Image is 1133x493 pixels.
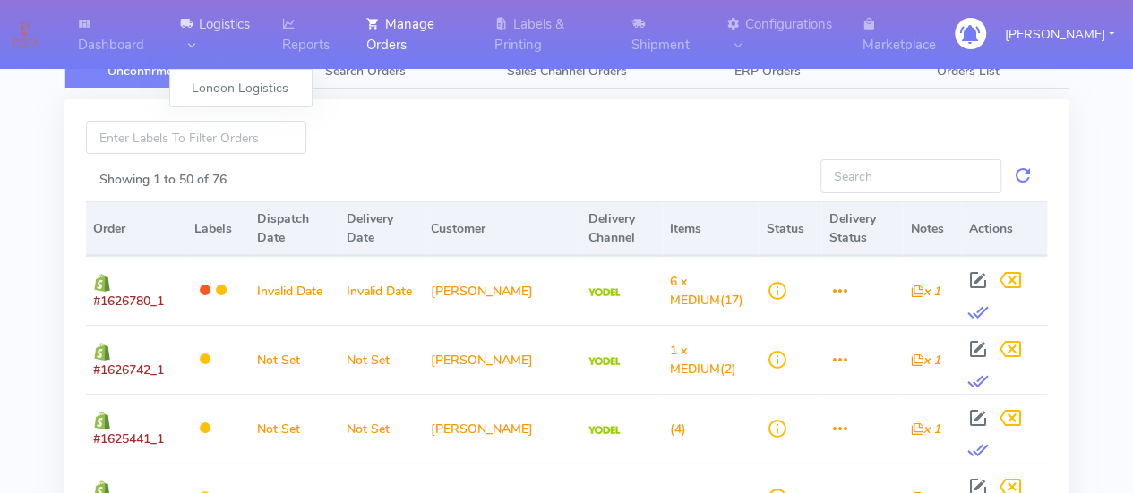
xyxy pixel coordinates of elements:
[339,256,424,325] td: Invalid Date
[250,394,339,463] td: Not Set
[107,63,222,80] span: Unconfirmed Orders
[821,201,903,256] th: Delivery Status
[670,342,736,378] span: (2)
[961,201,1047,256] th: Actions
[991,16,1128,53] button: [PERSON_NAME]
[588,426,620,435] img: Yodel
[581,201,663,256] th: Delivery Channel
[250,256,339,325] td: Invalid Date
[759,201,821,256] th: Status
[820,159,1001,192] input: Search
[424,201,582,256] th: Customer
[250,325,339,394] td: Not Set
[99,170,227,189] label: Showing 1 to 50 of 76
[93,430,164,447] span: #1625441_1
[424,256,582,325] td: [PERSON_NAME]
[339,394,424,463] td: Not Set
[187,201,250,256] th: Labels
[250,201,339,256] th: Dispatch Date
[910,421,940,438] i: x 1
[663,201,759,256] th: Items
[325,63,406,80] span: Search Orders
[339,325,424,394] td: Not Set
[170,73,312,103] a: London Logistics
[424,394,582,463] td: [PERSON_NAME]
[670,421,686,438] span: (4)
[670,273,743,309] span: (17)
[339,201,424,256] th: Delivery Date
[86,121,306,154] input: Enter Labels To Filter Orders
[903,201,961,256] th: Notes
[670,342,720,378] span: 1 x MEDIUM
[86,201,187,256] th: Order
[507,63,627,80] span: Sales Channel Orders
[93,361,164,378] span: #1626742_1
[937,63,1000,80] span: Orders List
[64,54,1069,89] ul: Tabs
[93,293,164,310] span: #1626780_1
[424,325,582,394] td: [PERSON_NAME]
[734,63,801,80] span: ERP Orders
[588,357,620,366] img: Yodel
[910,283,940,300] i: x 1
[670,273,720,309] span: 6 x MEDIUM
[588,288,620,297] img: Yodel
[910,352,940,369] i: x 1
